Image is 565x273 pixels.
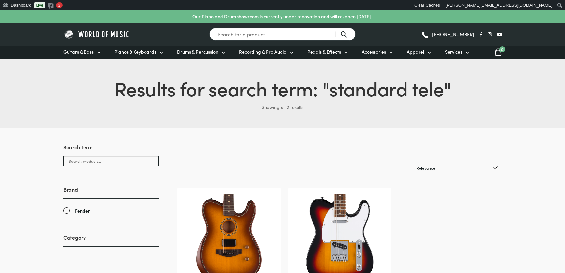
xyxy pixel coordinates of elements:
[445,48,462,55] span: Services
[192,13,372,20] p: Our Piano and Drum showroom is currently under renovation and will re-open [DATE].
[307,48,341,55] span: Pedals & Effects
[499,46,505,52] span: 0
[63,74,502,102] h1: Results for search term: " "
[177,48,218,55] span: Drums & Percussion
[432,32,474,37] span: [PHONE_NUMBER]
[470,201,565,273] iframe: Chat with our support team
[63,186,159,198] h3: Brand
[63,186,159,214] div: Brand
[407,48,424,55] span: Apparel
[63,48,94,55] span: Guitars & Bass
[58,3,60,8] span: 3
[63,102,502,112] p: Showing all 2 results
[63,144,159,156] h3: Search term
[329,74,444,102] span: standard tele
[63,29,130,39] img: World of Music
[63,234,159,247] h3: Category
[34,2,45,8] a: Live
[421,29,474,39] a: [PHONE_NUMBER]
[416,161,498,176] select: Shop order
[63,156,159,166] input: Search products...
[209,28,356,41] input: Search for a product ...
[115,48,156,55] span: Pianos & Keyboards
[75,207,90,214] span: Fender
[63,207,159,214] a: Fender
[362,48,386,55] span: Accessories
[239,48,286,55] span: Recording & Pro Audio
